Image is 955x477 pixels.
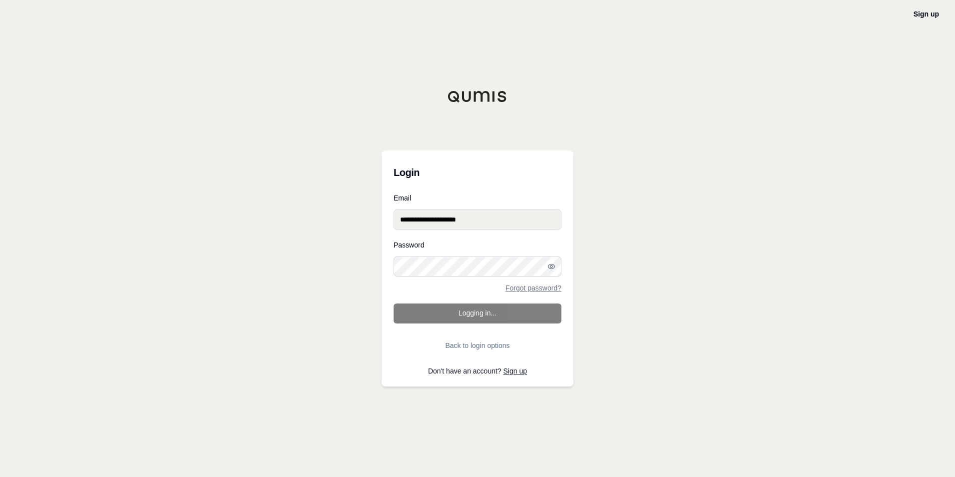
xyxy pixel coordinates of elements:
[914,10,939,18] a: Sign up
[394,367,561,374] p: Don't have an account?
[394,162,561,182] h3: Login
[503,367,527,375] a: Sign up
[394,194,561,201] label: Email
[394,241,561,248] label: Password
[448,90,507,102] img: Qumis
[394,335,561,355] button: Back to login options
[505,284,561,291] a: Forgot password?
